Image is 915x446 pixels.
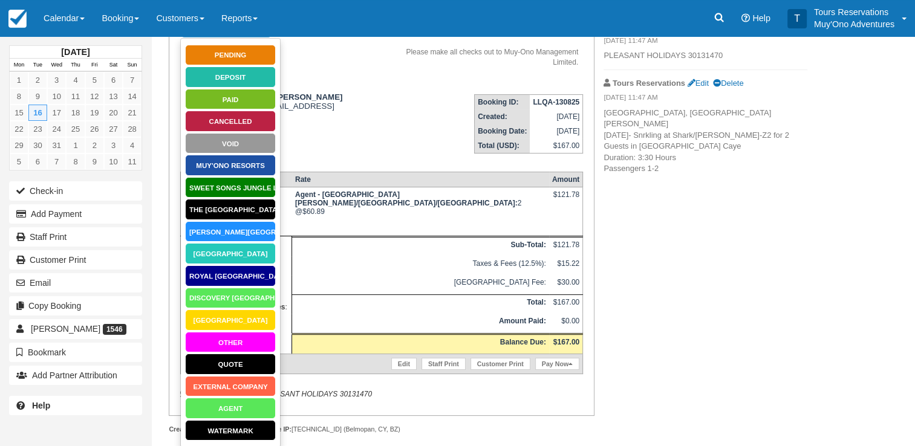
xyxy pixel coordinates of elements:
span: $60.89 [302,207,325,216]
a: [GEOGRAPHIC_DATA] [185,309,276,331]
a: 5 [85,72,104,88]
a: 3 [104,137,123,154]
a: 8 [66,154,85,170]
a: 26 [85,121,104,137]
td: $121.78 [549,237,583,256]
a: Edit [688,79,709,88]
th: Created: [475,109,530,124]
address: + [PHONE_NUMBER] [EMAIL_ADDRESS][DOMAIN_NAME] TIN # 206604 Please make all checks out to Muy-Ono ... [391,5,579,68]
img: checkfront-main-nav-mini-logo.png [8,10,27,28]
a: Pending [185,45,276,66]
th: Tue [28,59,47,72]
a: 18 [66,105,85,121]
strong: $167.00 [553,338,579,346]
a: 7 [47,154,66,170]
th: Thu [66,59,85,72]
td: [DATE] [530,109,582,124]
a: 6 [28,154,47,170]
a: Staff Print [9,227,142,247]
button: Bookmark [9,343,142,362]
a: 21 [123,105,142,121]
a: 11 [123,154,142,170]
button: Copy Booking [9,296,142,315]
a: 23 [28,121,47,137]
th: Amount Paid: [292,314,549,334]
a: 29 [10,137,28,154]
a: 16 [28,105,47,121]
a: 1 [66,137,85,154]
strong: [DATE] [61,47,90,57]
em: PLEASANT HOLIDAYS 30131470 [261,390,372,398]
th: Fri [85,59,104,72]
a: 4 [123,137,142,154]
a: [GEOGRAPHIC_DATA] [185,243,276,264]
a: Watermark [185,420,276,441]
a: Quote [185,354,276,375]
a: 8 [10,88,28,105]
td: $15.22 [549,256,583,275]
a: 31 [47,137,66,154]
th: Mon [10,59,28,72]
em: [DATE] 11:47 AM [604,92,807,106]
a: [PERSON_NAME] 1546 [9,319,142,338]
a: [PERSON_NAME][GEOGRAPHIC_DATA] [185,221,276,242]
td: 2 @ [292,187,549,236]
a: 25 [66,121,85,137]
th: Total (USD): [475,138,530,154]
span: [PERSON_NAME] [31,324,100,334]
a: 13 [104,88,123,105]
a: 30 [28,137,47,154]
a: Delete [713,79,743,88]
a: 2 [85,137,104,154]
th: Booking Date: [475,124,530,138]
th: Wed [47,59,66,72]
a: Sweet Songs Jungle L [185,177,276,198]
div: Tours Reservations [TECHNICAL_ID] (Belmopan, CY, BZ) [169,425,594,434]
a: 6 [104,72,123,88]
a: 10 [104,154,123,170]
div: $121.78 [552,190,579,208]
a: External Company [185,376,276,397]
a: Royal [GEOGRAPHIC_DATA] [185,265,276,286]
a: Discovery [GEOGRAPHIC_DATA] [185,288,276,309]
a: Customer Print [471,358,530,370]
td: [DATE] [530,124,582,138]
strong: Created by: [169,425,204,433]
a: 3 [47,72,66,88]
th: Total: [292,294,549,314]
th: Sat [104,59,123,72]
strong: Agent - San Pedro/Belize City/Caye Caulker [295,190,518,207]
a: 20 [104,105,123,121]
a: Staff Print [422,358,466,370]
a: 22 [10,121,28,137]
td: Taxes & Fees (12.5%): [292,256,549,275]
a: 19 [85,105,104,121]
td: $0.00 [549,314,583,334]
a: 17 [47,105,66,121]
th: Amount [549,172,583,187]
a: 27 [104,121,123,137]
a: 4 [66,72,85,88]
td: [GEOGRAPHIC_DATA] Fee: [292,275,549,294]
strong: Tours Reservations [613,79,685,88]
strong: LLQA-130825 [533,98,579,106]
a: Cancelled [185,111,276,132]
a: 2 [28,72,47,88]
div: T [787,9,807,28]
button: Add Payment [9,204,142,224]
a: 14 [123,88,142,105]
em: [DATE] 11:47 AM [604,36,807,49]
a: 7 [123,72,142,88]
a: Muy'Ono Resorts [185,155,276,176]
a: Help [9,396,142,415]
a: The [GEOGRAPHIC_DATA] [185,199,276,220]
a: 10 [47,88,66,105]
a: 5 [10,154,28,170]
th: Balance Due: [292,334,549,354]
i: Help [741,14,750,22]
p: Tours Reservations [814,6,894,18]
p: Muy'Ono Adventures [814,18,894,30]
a: 15 [10,105,28,121]
a: AGENT [185,398,276,419]
p: [GEOGRAPHIC_DATA], [GEOGRAPHIC_DATA][PERSON_NAME] [DATE]- Snrkling at Shark/[PERSON_NAME]-Z2 for ... [604,108,807,175]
